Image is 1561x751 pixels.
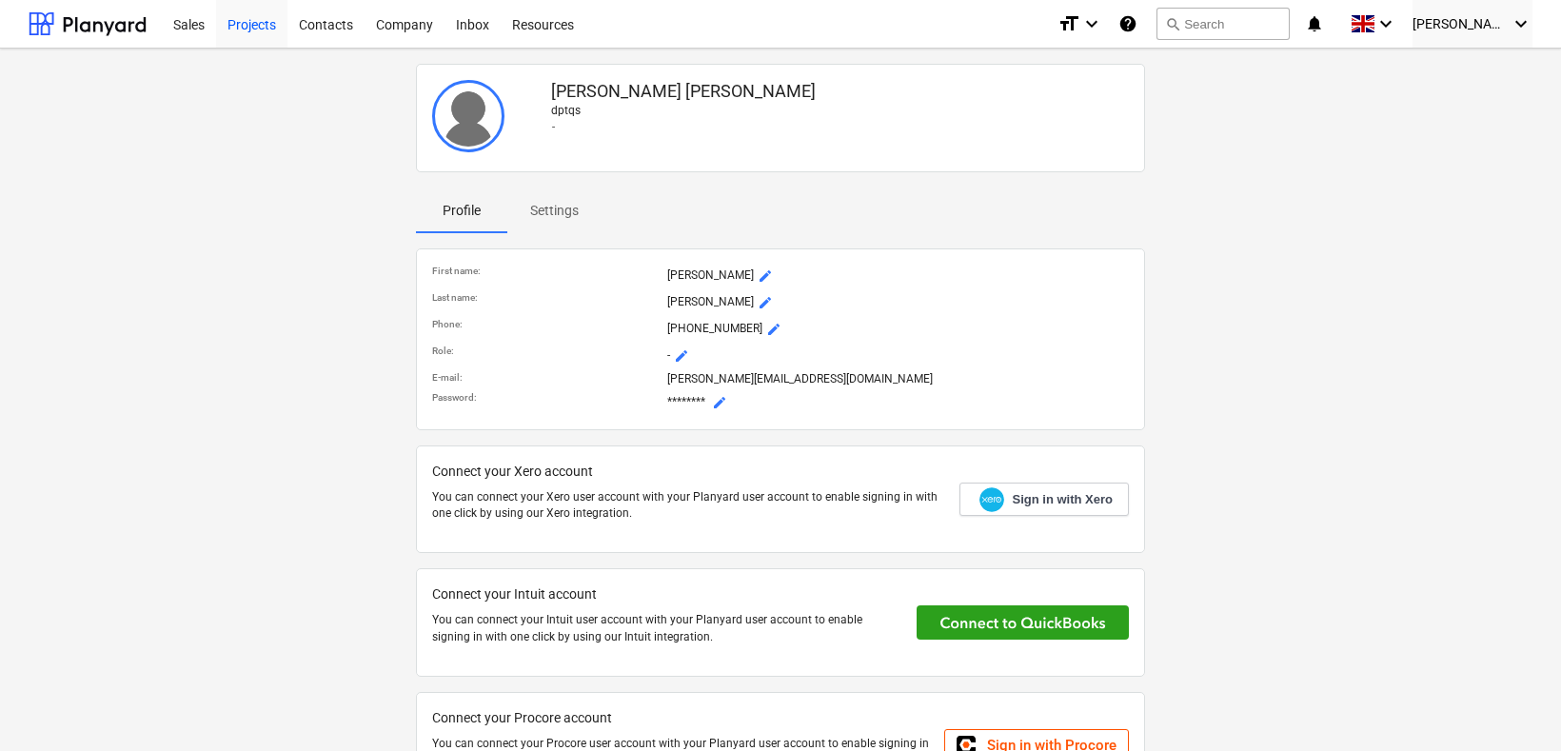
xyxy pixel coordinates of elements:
[432,371,660,384] p: E-mail :
[432,318,660,330] p: Phone :
[432,391,660,404] p: Password :
[432,584,901,604] p: Connect your Intuit account
[1165,16,1180,31] span: search
[979,487,1004,513] img: Xero logo
[766,322,781,337] span: mode_edit
[439,201,484,221] p: Profile
[432,489,944,522] p: You can connect your Xero user account with your Planyard user account to enable signing in with ...
[959,483,1129,516] a: Sign in with Xero
[667,371,1129,387] p: [PERSON_NAME][EMAIL_ADDRESS][DOMAIN_NAME]
[667,345,1129,367] p: -
[432,80,504,152] img: User avatar
[1466,660,1561,751] iframe: Chat Widget
[551,103,1129,119] p: dptqs
[432,265,660,277] p: First name :
[1118,12,1137,35] i: Knowledge base
[432,345,660,357] p: Role :
[432,708,929,728] p: Connect your Procore account
[551,119,1129,135] p: -
[712,395,727,410] span: mode_edit
[667,318,1129,341] p: [PHONE_NUMBER]
[432,612,901,644] p: You can connect your Intuit user account with your Planyard user account to enable signing in wit...
[758,295,773,310] span: mode_edit
[758,268,773,284] span: mode_edit
[1305,12,1324,35] i: notifications
[674,348,689,364] span: mode_edit
[432,291,660,304] p: Last name :
[1013,491,1113,508] span: Sign in with Xero
[530,201,579,221] p: Settings
[1080,12,1103,35] i: keyboard_arrow_down
[667,265,1129,287] p: [PERSON_NAME]
[1374,12,1397,35] i: keyboard_arrow_down
[1510,12,1532,35] i: keyboard_arrow_down
[432,462,944,482] p: Connect your Xero account
[1413,16,1508,31] span: [PERSON_NAME]
[1156,8,1290,40] button: Search
[551,80,1129,103] p: [PERSON_NAME] [PERSON_NAME]
[667,291,1129,314] p: [PERSON_NAME]
[1057,12,1080,35] i: format_size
